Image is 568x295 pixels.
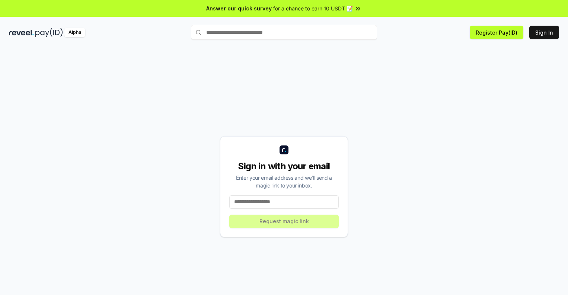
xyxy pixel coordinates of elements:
span: Answer our quick survey [206,4,272,12]
button: Sign In [529,26,559,39]
div: Enter your email address and we’ll send a magic link to your inbox. [229,174,339,189]
div: Alpha [64,28,85,37]
img: reveel_dark [9,28,34,37]
img: pay_id [35,28,63,37]
button: Register Pay(ID) [470,26,523,39]
span: for a chance to earn 10 USDT 📝 [273,4,353,12]
div: Sign in with your email [229,160,339,172]
img: logo_small [280,145,288,154]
